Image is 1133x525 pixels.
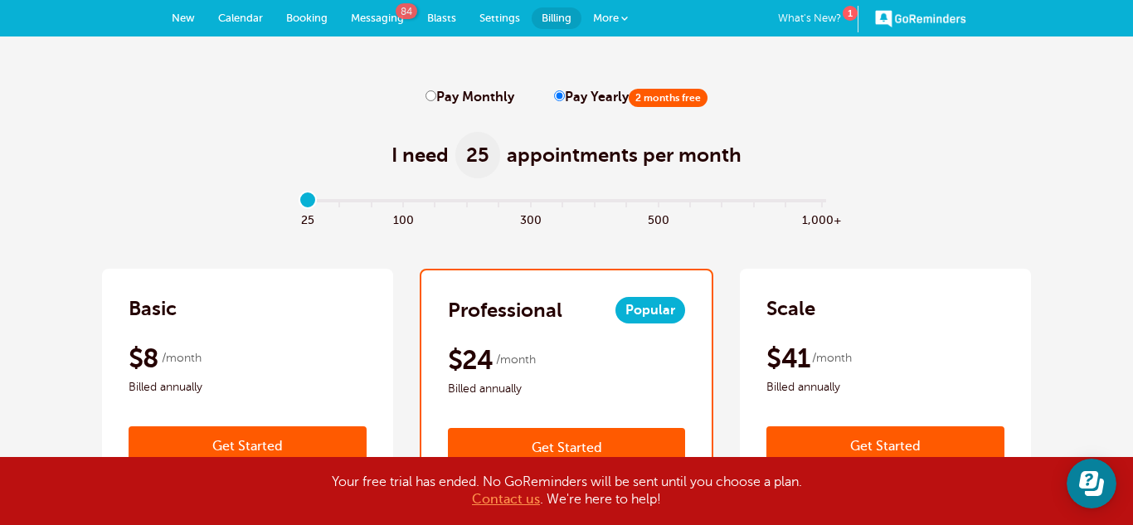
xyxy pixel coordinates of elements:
a: Get Started [129,426,367,466]
span: 300 [515,209,547,228]
span: 1,000+ [802,209,842,228]
a: Contact us [472,492,540,507]
span: 500 [642,209,673,228]
div: 1 [843,6,858,21]
span: Settings [479,12,520,24]
input: Pay Yearly2 months free [554,90,565,101]
span: /month [812,348,852,368]
span: 2 months free [629,89,708,107]
label: Pay Yearly [554,90,708,105]
span: 25 [455,132,500,178]
span: More [593,12,619,24]
label: Pay Monthly [425,90,514,105]
span: Billing [542,12,571,24]
span: Billed annually [129,377,367,397]
span: $8 [129,342,159,375]
span: Popular [615,297,685,323]
a: What's New? [778,6,858,32]
span: Messaging [351,12,404,24]
span: New [172,12,195,24]
h2: Basic [129,295,177,322]
span: Booking [286,12,328,24]
span: Blasts [427,12,456,24]
span: 100 [387,209,419,228]
h2: Professional [448,297,562,323]
span: /month [162,348,202,368]
span: 84 [396,3,417,19]
h2: Scale [766,295,815,322]
span: $24 [448,343,494,377]
a: Get Started [766,426,1004,466]
a: Billing [532,7,581,29]
span: /month [496,350,536,370]
span: I need [391,142,449,168]
span: 25 [292,209,323,228]
div: Your free trial has ended. No GoReminders will be sent until you choose a plan. . We're here to h... [152,474,981,508]
span: Billed annually [766,377,1004,397]
span: $41 [766,342,810,375]
a: Get Started [448,428,686,468]
span: Calendar [218,12,263,24]
iframe: Resource center [1067,459,1116,508]
span: appointments per month [507,142,742,168]
input: Pay Monthly [425,90,436,101]
span: Billed annually [448,379,686,399]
